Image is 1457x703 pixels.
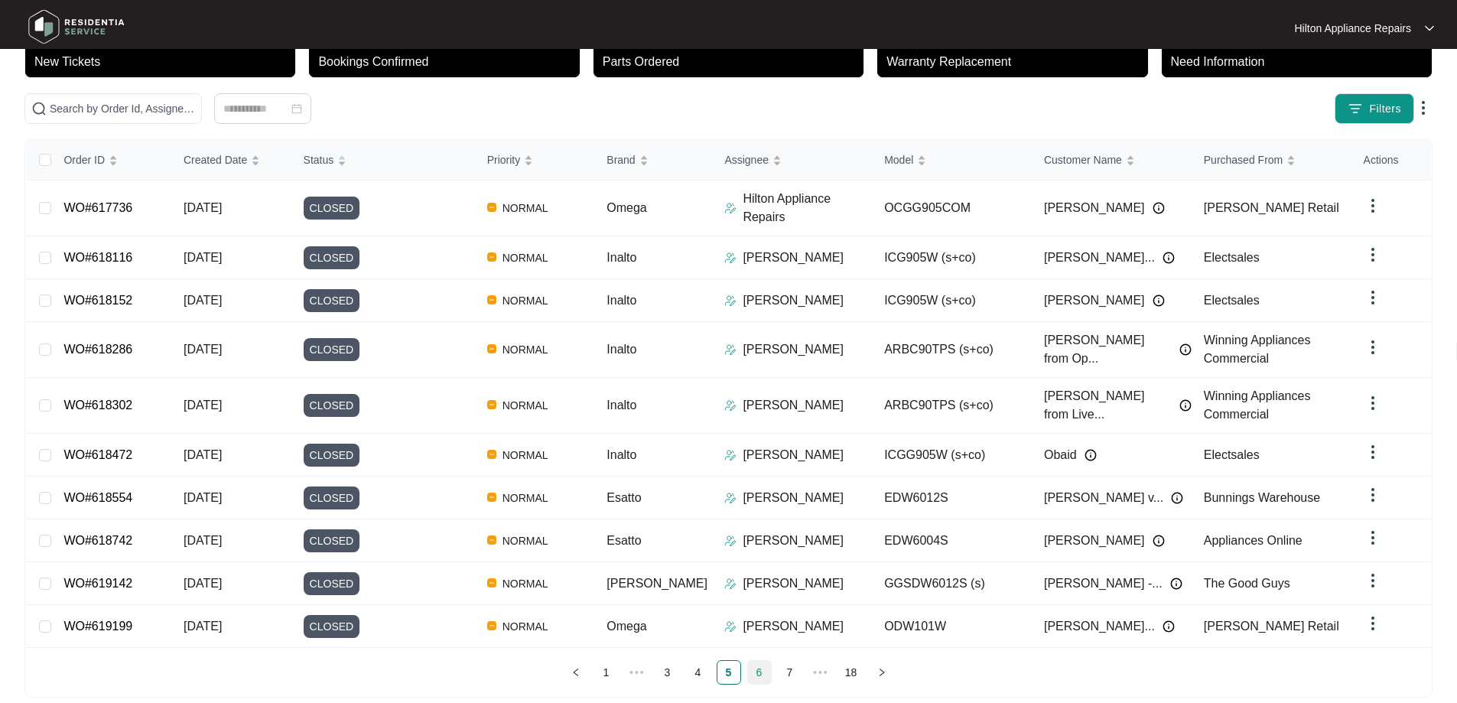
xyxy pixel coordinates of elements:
span: NORMAL [496,617,555,636]
span: Electsales [1204,448,1260,461]
span: Filters [1369,101,1401,117]
span: Priority [487,151,521,168]
li: 1 [594,660,619,685]
a: 4 [687,661,710,684]
td: EDW6004S [872,519,1032,562]
li: 18 [839,660,863,685]
span: [PERSON_NAME] Retail [1204,620,1339,633]
th: Customer Name [1032,140,1192,181]
td: GGSDW6012S (s) [872,562,1032,605]
img: Info icon [1085,449,1097,461]
img: dropdown arrow [1364,486,1382,504]
button: left [564,660,588,685]
span: Order ID [63,151,105,168]
img: Vercel Logo [487,400,496,409]
img: Info icon [1170,578,1182,590]
img: Info icon [1163,620,1175,633]
span: CLOSED [304,615,360,638]
p: [PERSON_NAME] [743,291,844,310]
span: [PERSON_NAME] v... [1044,489,1163,507]
input: Search by Order Id, Assignee Name, Customer Name, Brand and Model [50,100,195,117]
li: Next 5 Pages [808,660,833,685]
p: Hilton Appliance Repairs [1294,21,1411,36]
span: NORMAL [496,291,555,310]
span: CLOSED [304,197,360,220]
span: right [877,668,886,677]
span: Omega [607,620,646,633]
span: CLOSED [304,444,360,467]
span: ••• [625,660,649,685]
img: residentia service logo [23,4,130,50]
li: 4 [686,660,711,685]
td: OCGG905COM [872,181,1032,236]
span: [DATE] [184,534,222,547]
span: CLOSED [304,394,360,417]
img: dropdown arrow [1364,338,1382,356]
span: NORMAL [496,574,555,593]
span: Inalto [607,294,636,307]
img: Vercel Logo [487,578,496,587]
td: EDW6012S [872,477,1032,519]
li: 5 [717,660,741,685]
span: [PERSON_NAME] from Live... [1044,387,1172,424]
td: ICGG905W (s+co) [872,434,1032,477]
span: [PERSON_NAME] [1044,199,1145,217]
p: [PERSON_NAME] [743,617,844,636]
img: Vercel Logo [487,450,496,459]
span: NORMAL [496,340,555,359]
p: [PERSON_NAME] [743,489,844,507]
span: CLOSED [304,246,360,269]
a: WO#619142 [63,577,132,590]
th: Purchased From [1192,140,1351,181]
th: Priority [475,140,595,181]
img: search-icon [31,101,47,116]
img: Assigner Icon [724,252,737,264]
span: Winning Appliances Commercial [1204,389,1311,421]
img: dropdown arrow [1364,571,1382,590]
a: WO#617736 [63,201,132,214]
span: Inalto [607,448,636,461]
th: Brand [594,140,712,181]
img: dropdown arrow [1364,288,1382,307]
p: Parts Ordered [603,53,863,71]
span: Bunnings Warehouse [1204,491,1320,504]
span: Omega [607,201,646,214]
span: Electsales [1204,294,1260,307]
span: CLOSED [304,338,360,361]
img: Info icon [1179,399,1192,412]
img: Assigner Icon [724,295,737,307]
img: Info icon [1153,202,1165,214]
li: 3 [655,660,680,685]
img: dropdown arrow [1364,246,1382,264]
span: NORMAL [496,446,555,464]
p: [PERSON_NAME] [743,574,844,593]
img: Vercel Logo [487,252,496,262]
span: Appliances Online [1204,534,1303,547]
span: Assignee [724,151,769,168]
span: Brand [607,151,635,168]
th: Order ID [51,140,171,181]
span: [DATE] [184,620,222,633]
img: Info icon [1171,492,1183,504]
span: Model [884,151,913,168]
span: Inalto [607,399,636,412]
td: ODW101W [872,605,1032,648]
span: Obaid [1044,446,1077,464]
img: Assigner Icon [724,492,737,504]
img: Assigner Icon [724,578,737,590]
p: New Tickets [34,53,295,71]
a: WO#618152 [63,294,132,307]
td: ARBC90TPS (s+co) [872,322,1032,378]
img: dropdown arrow [1364,529,1382,547]
span: CLOSED [304,487,360,509]
th: Assignee [712,140,872,181]
img: dropdown arrow [1364,197,1382,215]
img: Vercel Logo [487,493,496,502]
li: 6 [747,660,772,685]
p: Warranty Replacement [886,53,1147,71]
span: left [571,668,581,677]
p: [PERSON_NAME] [743,532,844,550]
img: dropdown arrow [1364,443,1382,461]
span: [DATE] [184,577,222,590]
img: dropdown arrow [1425,24,1434,32]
